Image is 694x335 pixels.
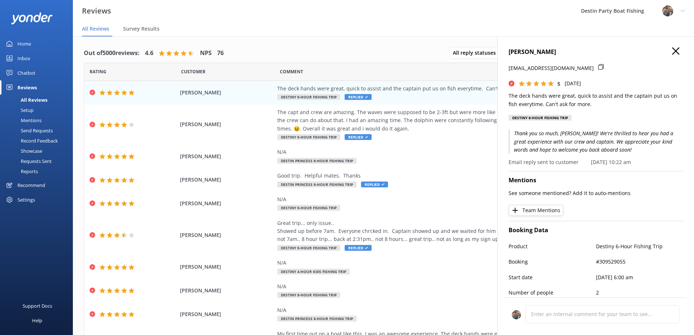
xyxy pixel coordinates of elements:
a: All Reviews [4,95,73,105]
span: All Reviews [82,25,109,32]
span: Destiny 4-Hour Kids Fishing Trip [277,269,350,274]
p: Start date [509,273,596,281]
div: Mentions [4,115,42,125]
div: Good trip. Helpful mates. Thanks [277,172,609,180]
a: Send Requests [4,125,73,136]
span: Destiny 6-Hour Fishing Trip [277,205,340,211]
div: Record Feedback [4,136,58,146]
a: Mentions [4,115,73,125]
span: Destin Princess 6-Hour Fishing Trip [277,182,357,187]
p: The deck hands were great, quick to assist and the captain put us on fish everytime. Can't ask fo... [509,92,683,108]
p: 2 [596,289,683,297]
a: Requests Sent [4,156,73,166]
h3: Reviews [82,5,111,17]
p: [EMAIL_ADDRESS][DOMAIN_NAME] [509,64,594,72]
div: N/A [277,306,609,314]
span: Replied [345,134,372,140]
div: Destiny 6-Hour Fishing Trip [509,115,572,121]
span: [PERSON_NAME] [180,263,274,271]
h4: 4.6 [145,48,153,58]
div: N/A [277,259,609,267]
button: Team Mentions [509,205,563,216]
span: Destiny 6-Hour Fishing Trip [277,94,340,100]
span: Date [181,68,205,75]
div: Chatbot [17,66,35,80]
div: All Reviews [4,95,47,105]
div: The capt and crew are amazing. The waves were supposed to be 2-3ft but were more like 5-7 so the ... [277,108,609,133]
div: The deck hands were great, quick to assist and the captain put us on fish everytime. Can't ask fo... [277,85,609,93]
span: [PERSON_NAME] [180,176,274,184]
img: 250-1666038197.jpg [512,310,521,319]
h4: 76 [217,48,224,58]
div: Inbox [17,51,30,66]
div: Support Docs [23,299,52,313]
div: Recommend [17,178,45,192]
div: Great trip... only issue.. Showed up before 7am. Everyone chrcked in. Captain showed up and we wa... [277,219,609,244]
p: Number of people [509,289,596,297]
span: Date [90,68,106,75]
a: Showcase [4,146,73,156]
p: [DATE] 6:00 am [596,273,683,281]
span: Destiny 6-Hour Fishing Trip [277,134,340,140]
span: All reply statuses [453,49,500,57]
img: 250-1666038197.jpg [662,5,673,16]
span: [PERSON_NAME] [180,89,274,97]
div: Home [17,36,31,51]
div: Setup [4,105,34,115]
span: [PERSON_NAME] [180,152,274,160]
p: #309529055 [596,258,683,266]
span: Destiny 8-Hour Fishing Trip [277,245,340,251]
a: Reports [4,166,73,176]
div: Send Requests [4,125,53,136]
a: Record Feedback [4,136,73,146]
h4: Booking Data [509,226,683,235]
div: Showcase [4,146,42,156]
h4: [PERSON_NAME] [509,47,683,57]
div: Help [32,313,42,328]
span: [PERSON_NAME] [180,310,274,318]
span: Replied [345,245,372,251]
h4: Mentions [509,176,683,185]
h4: NPS [200,48,212,58]
span: Replied [361,182,388,187]
span: Replied [345,94,372,100]
div: N/A [277,195,609,203]
span: [PERSON_NAME] [180,231,274,239]
button: Close [672,47,679,55]
p: Email reply sent to customer [509,158,579,166]
img: yonder-white-logo.png [11,12,53,24]
p: See someone mentioned? Add it to auto-mentions [509,189,683,197]
span: Destin Princess 6-Hour Fishing Trip [277,158,357,164]
p: [DATE] [565,79,581,87]
span: 5 [557,80,560,87]
p: Thank you so much, [PERSON_NAME]! We're thrilled to hear you had a great experience with our crew... [509,129,683,154]
span: [PERSON_NAME] [180,199,274,207]
div: N/A [277,148,609,156]
p: Booking [509,258,596,266]
span: Survey Results [123,25,160,32]
div: Requests Sent [4,156,52,166]
div: N/A [277,283,609,291]
p: [DATE] 10:22 am [591,158,631,166]
span: [PERSON_NAME] [180,120,274,128]
div: Reports [4,166,38,176]
a: Setup [4,105,73,115]
span: Destin Princess 8-Hour Fishing Trip [277,316,357,322]
span: [PERSON_NAME] [180,287,274,295]
div: Reviews [17,80,37,95]
p: Destiny 6-Hour Fishing Trip [596,242,683,250]
span: Destiny 8-Hour Fishing Trip [277,292,340,298]
p: Product [509,242,596,250]
div: Settings [17,192,35,207]
h4: Out of 5000 reviews: [84,48,140,58]
span: Question [280,68,303,75]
